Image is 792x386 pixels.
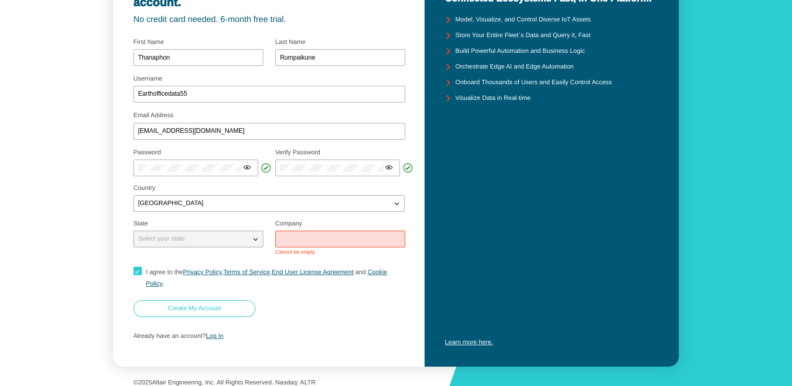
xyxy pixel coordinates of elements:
unity-typography: Onboard Thousands of Users and Easily Control Access [455,79,612,86]
a: End User License Agreement [272,268,353,276]
label: Password [133,149,161,156]
unity-typography: Orchestrate Edge AI and Edge Automation [455,63,574,71]
unity-typography: No credit card needed. 6-month free trial. [133,15,405,25]
unity-typography: Build Powerful Automation and Business Logic [455,48,585,55]
unity-typography: Visualize Data in Real-time [455,95,531,102]
unity-typography: Model, Visualize, and Control Diverse IoT Assets [455,16,591,24]
label: Username [133,75,162,82]
a: Learn more here. [445,338,493,346]
p: Already have an account? [133,333,405,340]
span: and [355,268,366,276]
unity-typography: Store Your Entire Fleet`s Data and Query it, Fast [455,32,590,39]
a: Terms of Service [224,268,270,276]
a: Log In [206,332,224,339]
a: Privacy Policy [183,268,221,276]
label: Verify Password [275,149,320,156]
span: 2025 [138,379,152,386]
iframe: YouTube video player [445,214,659,335]
label: Email Address [133,111,174,119]
span: I agree to the , , , [146,268,387,287]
